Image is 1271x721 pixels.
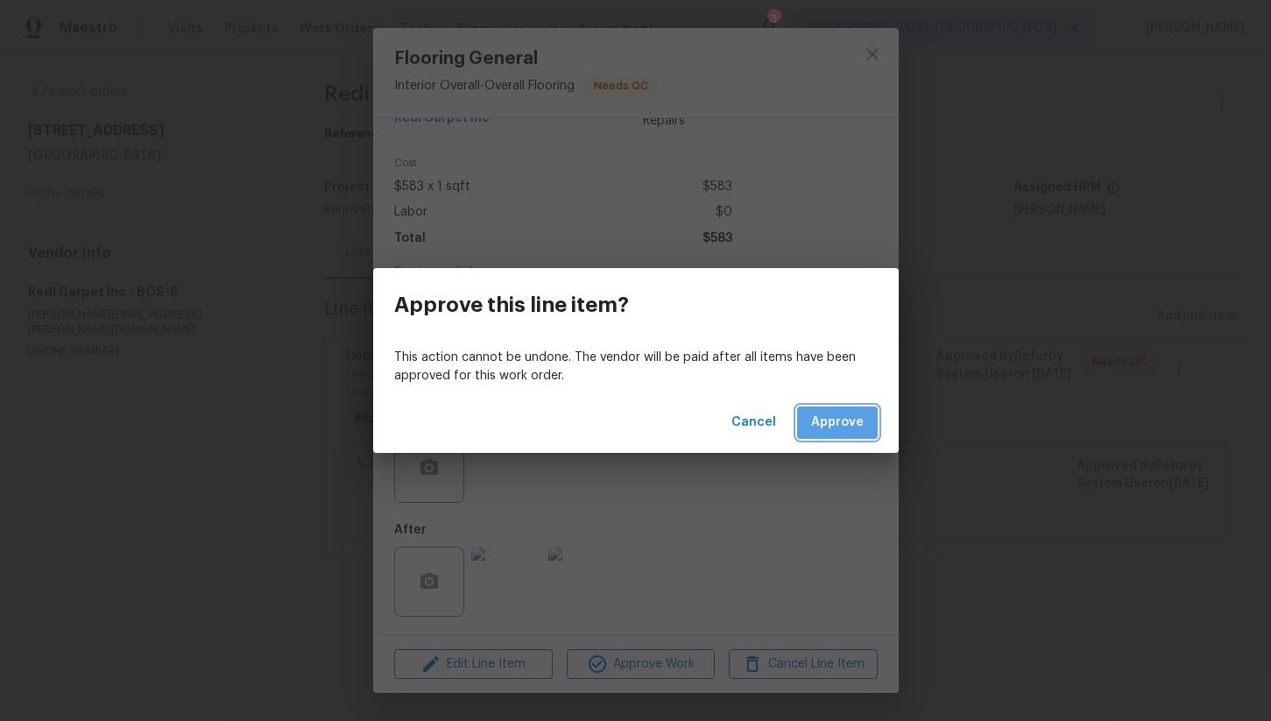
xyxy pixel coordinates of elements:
span: Approve [811,412,864,434]
button: Approve [797,406,878,439]
p: This action cannot be undone. The vendor will be paid after all items have been approved for this... [394,349,878,385]
button: Cancel [724,406,783,439]
h3: Approve this line item? [394,293,629,317]
span: Cancel [731,412,776,434]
